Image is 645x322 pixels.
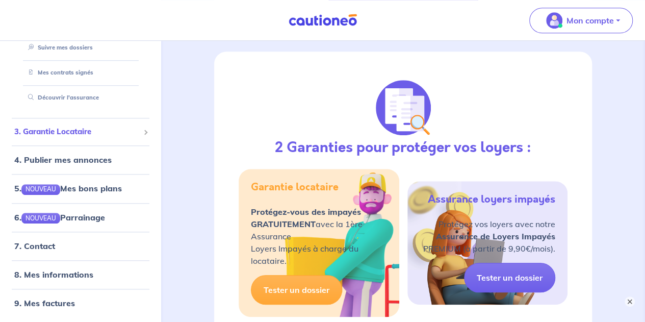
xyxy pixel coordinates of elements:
img: justif-loupe [376,80,431,135]
img: illu_account_valid_menu.svg [546,12,562,29]
a: Suivre mes dossiers [24,44,93,52]
a: Mes contrats signés [24,69,93,76]
div: Suivre mes dossiers [16,40,145,57]
a: 7. Contact [14,241,55,251]
div: 8. Mes informations [4,264,157,285]
div: Mes contrats signés [16,64,145,81]
h5: Assurance loyers impayés [428,193,555,206]
a: 8. Mes informations [14,269,93,280]
p: avec la 1ère Assurance Loyers Impayés à charge du locataire. [251,206,386,267]
a: 5.NOUVEAUMes bons plans [14,183,122,193]
h3: 2 Garanties pour protéger vos loyers : [275,139,531,157]
div: 5.NOUVEAUMes bons plans [4,178,157,199]
div: 3. Garantie Locataire [4,122,157,142]
div: 4. Publier mes annonces [4,150,157,170]
a: 6.NOUVEAUParrainage [14,212,105,222]
strong: Protégez-vous des impayés GRATUITEMENT [251,207,361,229]
a: Tester un dossier [251,275,342,305]
p: Mon compte [566,14,614,27]
h5: Garantie locataire [251,181,339,193]
img: Cautioneo [285,14,361,27]
strong: Assurance de Loyers Impayés [436,231,555,241]
button: × [625,296,635,307]
p: Protégez vos loyers avec notre PREMIUM (à partir de 9,90€/mois). [423,218,555,255]
a: Tester un dossier [464,263,555,292]
a: Découvrir l'assurance [24,94,99,101]
button: illu_account_valid_menu.svgMon compte [529,8,633,33]
span: 3. Garantie Locataire [14,126,139,138]
a: 4. Publier mes annonces [14,155,112,165]
div: 7. Contact [4,236,157,256]
div: 6.NOUVEAUParrainage [4,207,157,228]
div: Découvrir l'assurance [16,89,145,106]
